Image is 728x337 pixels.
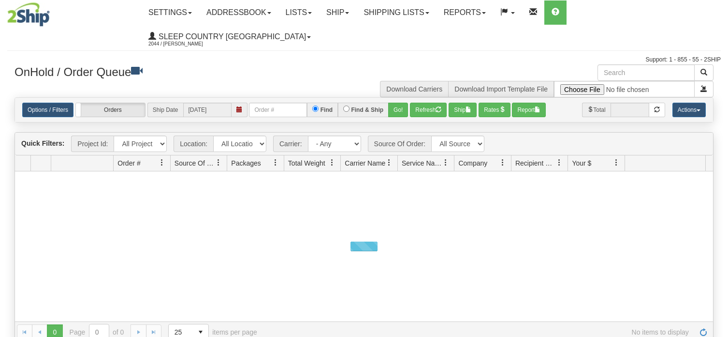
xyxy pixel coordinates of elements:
input: Order # [249,103,307,117]
a: Reports [437,0,493,25]
span: Carrier: [273,136,308,152]
a: Carrier Name filter column settings [381,154,397,171]
span: 25 [175,327,187,337]
a: Shipping lists [356,0,436,25]
a: Packages filter column settings [267,154,284,171]
a: Source Of Order filter column settings [210,154,227,171]
a: Your $ filter column settings [608,154,625,171]
span: Project Id: [71,136,114,152]
a: Settings [141,0,199,25]
span: Location: [174,136,213,152]
div: grid toolbar [15,133,713,155]
button: Report [512,103,546,117]
a: Download Import Template File [454,85,548,93]
span: Total Weight [288,158,325,168]
img: logo2044.jpg [7,2,50,27]
span: Carrier Name [345,158,385,168]
span: Total [582,103,610,117]
input: Search [597,64,695,81]
button: Actions [672,103,706,117]
span: Packages [231,158,261,168]
button: Go! [388,103,408,117]
a: Order # filter column settings [154,154,170,171]
span: Source Of Order [175,158,215,168]
button: Ship [449,103,477,117]
a: Ship [319,0,356,25]
input: Import [554,81,695,97]
a: Recipient Country filter column settings [551,154,568,171]
span: Order # [117,158,140,168]
span: Company [458,158,487,168]
div: Support: 1 - 855 - 55 - 2SHIP [7,56,721,64]
a: Lists [278,0,319,25]
button: Refresh [410,103,447,117]
span: 2044 / [PERSON_NAME] [148,39,221,49]
span: Service Name [402,158,442,168]
span: No items to display [271,328,689,336]
a: Total Weight filter column settings [324,154,340,171]
label: Find & Ship [351,106,383,114]
iframe: chat widget [706,119,727,218]
span: Ship Date [147,103,183,117]
a: Company filter column settings [495,154,511,171]
span: Sleep Country [GEOGRAPHIC_DATA] [156,32,306,41]
a: Download Carriers [386,85,442,93]
button: Rates [479,103,510,117]
a: Options / Filters [22,103,73,117]
label: Find [320,106,333,114]
label: Orders [76,103,145,117]
button: Search [694,64,713,81]
span: Source Of Order: [368,136,432,152]
span: Recipient Country [515,158,556,168]
span: Your $ [572,158,591,168]
a: Addressbook [199,0,278,25]
label: Quick Filters: [21,138,64,148]
h3: OnHold / Order Queue [15,64,357,78]
a: Service Name filter column settings [437,154,454,171]
a: Sleep Country [GEOGRAPHIC_DATA] 2044 / [PERSON_NAME] [141,25,318,49]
